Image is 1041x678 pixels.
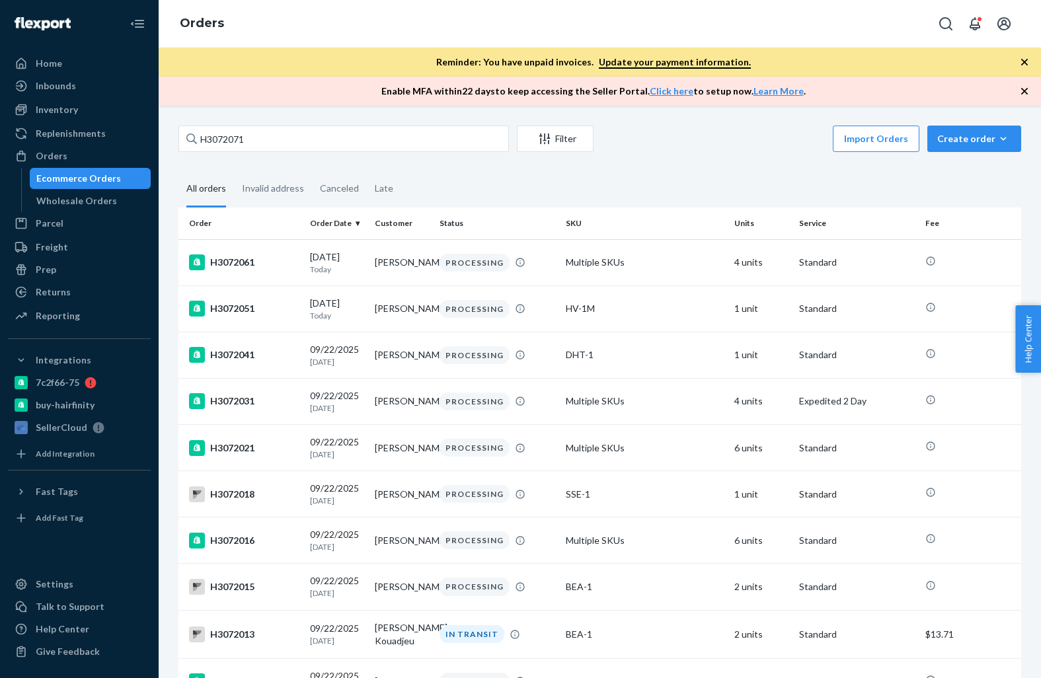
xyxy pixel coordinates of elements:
[369,425,434,471] td: [PERSON_NAME]
[310,495,364,506] p: [DATE]
[36,421,87,434] div: SellerCloud
[36,354,91,367] div: Integrations
[310,574,364,599] div: 09/22/2025
[8,259,151,280] a: Prep
[369,517,434,564] td: [PERSON_NAME]
[369,610,434,658] td: [PERSON_NAME] Kouadjeu
[189,533,299,548] div: H3072016
[8,508,151,529] a: Add Fast Tag
[937,132,1011,145] div: Create order
[36,217,63,230] div: Parcel
[729,285,794,332] td: 1 unit
[799,534,915,547] p: Standard
[799,441,915,455] p: Standard
[369,378,434,424] td: [PERSON_NAME]
[560,517,729,564] td: Multiple SKUs
[36,622,89,636] div: Help Center
[36,578,73,591] div: Settings
[566,302,724,315] div: HV-1M
[440,531,510,549] div: PROCESSING
[36,172,121,185] div: Ecommerce Orders
[36,645,100,658] div: Give Feedback
[799,580,915,593] p: Standard
[991,11,1017,37] button: Open account menu
[310,356,364,367] p: [DATE]
[799,256,915,269] p: Standard
[189,393,299,409] div: H3072031
[8,574,151,595] a: Settings
[518,132,593,145] div: Filter
[799,348,915,361] p: Standard
[440,439,510,457] div: PROCESSING
[8,481,151,502] button: Fast Tags
[8,145,151,167] a: Orders
[375,217,429,229] div: Customer
[310,587,364,599] p: [DATE]
[799,628,915,641] p: Standard
[310,343,364,367] div: 09/22/2025
[36,398,95,412] div: buy-hairfinity
[729,471,794,517] td: 1 unit
[310,250,364,275] div: [DATE]
[434,207,560,239] th: Status
[310,541,364,552] p: [DATE]
[440,578,510,595] div: PROCESSING
[1015,305,1041,373] button: Help Center
[375,171,393,206] div: Late
[729,239,794,285] td: 4 units
[36,600,104,613] div: Talk to Support
[560,239,729,285] td: Multiple SKUs
[8,53,151,74] a: Home
[8,305,151,326] a: Reporting
[440,393,510,410] div: PROCESSING
[124,11,151,37] button: Close Navigation
[36,57,62,70] div: Home
[799,488,915,501] p: Standard
[310,622,364,646] div: 09/22/2025
[962,11,988,37] button: Open notifications
[310,310,364,321] p: Today
[189,440,299,456] div: H3072021
[8,99,151,120] a: Inventory
[933,11,959,37] button: Open Search Box
[36,376,79,389] div: 7c2f66-75
[369,332,434,378] td: [PERSON_NAME]
[566,488,724,501] div: SSE-1
[310,635,364,646] p: [DATE]
[180,16,224,30] a: Orders
[8,350,151,371] button: Integrations
[369,285,434,332] td: [PERSON_NAME]
[599,56,751,69] a: Update your payment information.
[794,207,920,239] th: Service
[310,449,364,460] p: [DATE]
[799,395,915,408] p: Expedited 2 Day
[189,486,299,502] div: H3072018
[8,619,151,640] a: Help Center
[15,17,71,30] img: Flexport logo
[560,207,729,239] th: SKU
[729,378,794,424] td: 4 units
[310,482,364,506] div: 09/22/2025
[189,347,299,363] div: H3072041
[833,126,919,152] button: Import Orders
[729,564,794,610] td: 2 units
[729,332,794,378] td: 1 unit
[8,641,151,662] button: Give Feedback
[753,85,804,96] a: Learn More
[650,85,693,96] a: Click here
[440,485,510,503] div: PROCESSING
[36,127,106,140] div: Replenishments
[8,237,151,258] a: Freight
[566,580,724,593] div: BEA-1
[560,425,729,471] td: Multiple SKUs
[729,425,794,471] td: 6 units
[440,254,510,272] div: PROCESSING
[799,302,915,315] p: Standard
[36,149,67,163] div: Orders
[189,626,299,642] div: H3072013
[566,628,724,641] div: BEA-1
[36,285,71,299] div: Returns
[517,126,594,152] button: Filter
[8,372,151,393] a: 7c2f66-75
